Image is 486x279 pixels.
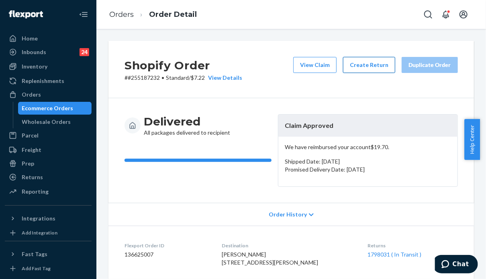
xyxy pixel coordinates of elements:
a: Reporting [5,185,92,198]
header: Claim Approved [278,115,457,137]
span: [PERSON_NAME] [STREET_ADDRESS][PERSON_NAME] [222,251,319,266]
button: Create Return [343,57,395,73]
a: Prep [5,157,92,170]
button: View Claim [293,57,337,73]
a: Add Fast Tag [5,264,92,273]
button: View Details [205,74,242,82]
div: Inventory [22,63,47,71]
button: Open Search Box [420,6,436,22]
a: Inventory [5,60,92,73]
div: Fast Tags [22,250,47,258]
a: Wholesale Orders [18,115,92,128]
div: Ecommerce Orders [22,104,74,112]
div: Returns [22,173,43,181]
p: Shipped Date: [DATE] [285,158,451,166]
a: Add Integration [5,228,92,238]
a: Ecommerce Orders [18,102,92,115]
ol: breadcrumbs [103,3,203,26]
div: Integrations [22,214,55,222]
div: Wholesale Orders [22,118,71,126]
div: All packages delivered to recipient [144,114,230,137]
a: Orders [109,10,134,19]
div: Add Fast Tag [22,265,51,272]
p: We have reimbursed your account $19.70 . [285,143,451,151]
div: Parcel [22,131,39,139]
p: Promised Delivery Date: [DATE] [285,166,451,174]
div: Home [22,34,38,42]
div: Replenishments [22,77,64,85]
a: Orders [5,88,92,101]
div: Inbounds [22,48,46,56]
h2: Shopify Order [125,57,242,74]
span: Standard [166,74,189,81]
a: Inbounds24 [5,46,92,59]
button: Open notifications [438,6,454,22]
button: Open account menu [455,6,472,22]
div: 24 [80,48,89,56]
a: 1798031 ( In Transit ) [368,251,421,258]
button: Fast Tags [5,248,92,261]
span: • [161,74,164,81]
div: Orders [22,91,41,99]
dt: Flexport Order ID [125,242,209,249]
a: Replenishments [5,75,92,87]
div: Reporting [22,188,49,196]
button: Duplicate Order [402,57,458,73]
div: Duplicate Order [408,61,451,69]
iframe: Opens a widget where you can chat to one of our agents [435,255,478,275]
button: Help Center [464,119,480,160]
div: Add Integration [22,229,57,236]
button: Integrations [5,212,92,225]
dd: 136625007 [125,251,209,259]
a: Freight [5,144,92,156]
span: Order History [269,210,307,218]
img: Flexport logo [9,10,43,18]
h3: Delivered [144,114,230,129]
a: Parcel [5,129,92,142]
button: Close Navigation [76,6,92,22]
p: # #255187232 / $7.22 [125,74,242,82]
div: Prep [22,160,34,168]
div: Freight [22,146,41,154]
dt: Destination [222,242,355,249]
dt: Returns [368,242,458,249]
a: Order Detail [149,10,197,19]
a: Returns [5,171,92,184]
a: Home [5,32,92,45]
